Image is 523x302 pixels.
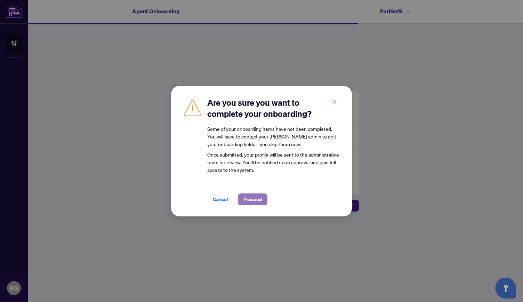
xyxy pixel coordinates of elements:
[238,193,267,205] button: Proceed
[243,194,262,205] span: Proceed
[213,194,228,205] span: Cancel
[207,193,234,205] button: Cancel
[207,97,341,119] h2: Are you sure you want to complete your onboarding?
[332,100,337,104] span: close
[182,97,203,118] img: Caution Icon
[495,278,516,299] button: Open asap
[207,125,341,174] article: Once submitted, your profile will be sent to the administrative team for review. You’ll be notifi...
[207,125,341,148] div: Some of your onboarding items have not been completed. You will have to contact your [PERSON_NAME...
